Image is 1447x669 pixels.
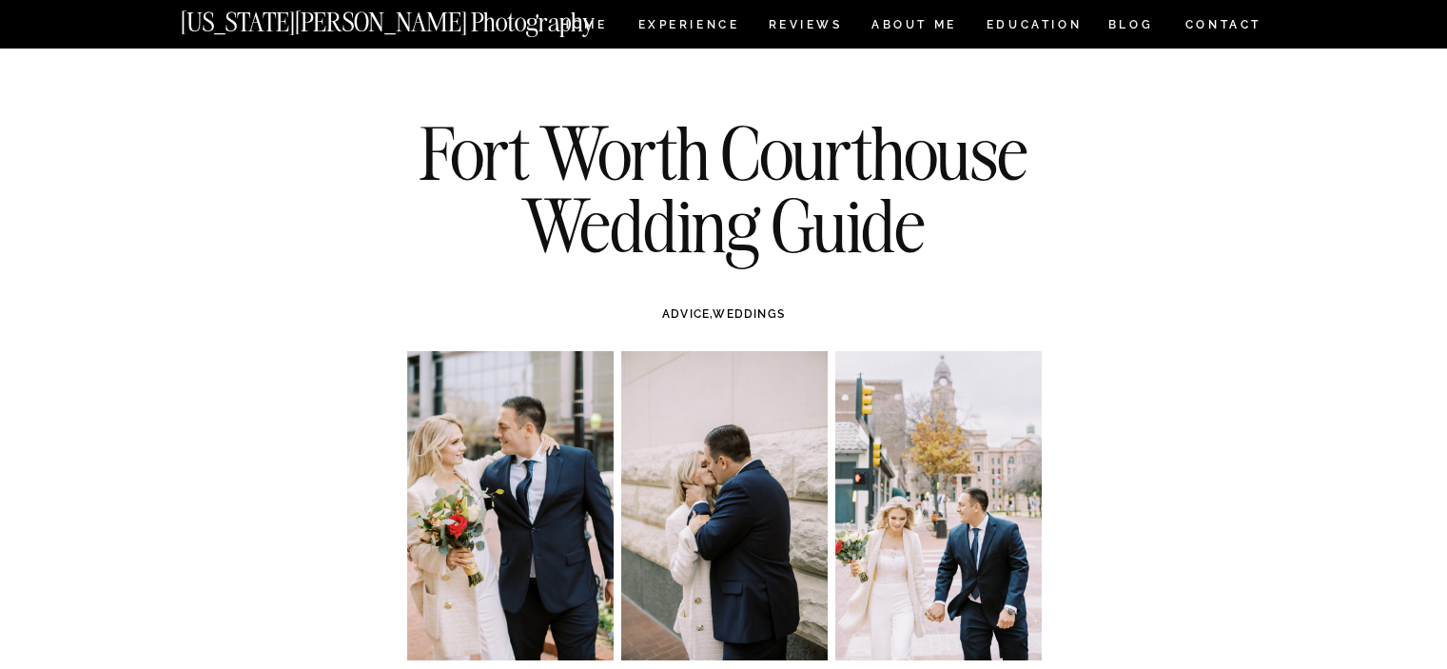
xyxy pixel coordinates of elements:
h1: Fort Worth Courthouse Wedding Guide [379,117,1069,250]
a: ADVICE [662,307,710,321]
img: Texas courthouse wedding [621,351,828,660]
a: EDUCATION [985,19,1085,35]
a: Experience [638,19,738,35]
a: BLOG [1108,19,1154,35]
a: REVIEWS [769,19,840,35]
img: Tarrant county courthouse wedding photographer [407,351,614,660]
a: CONTACT [1184,14,1263,35]
img: Fort Worth wedding [835,351,1042,660]
a: [US_STATE][PERSON_NAME] Photography [181,10,658,26]
a: ABOUT ME [871,19,958,35]
a: WEDDINGS [713,307,785,321]
h3: , [447,305,1001,325]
